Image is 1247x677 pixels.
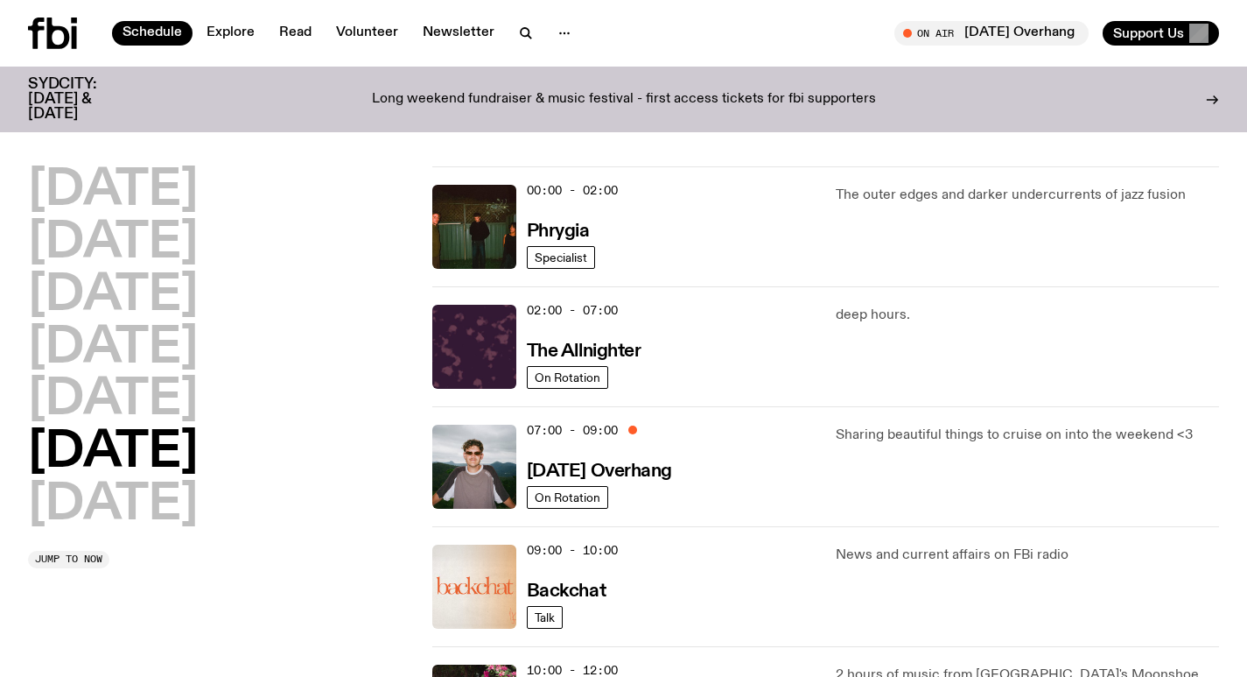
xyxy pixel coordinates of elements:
[28,376,198,425] button: [DATE]
[527,342,641,361] h3: The Allnighter
[527,219,590,241] a: Phrygia
[28,324,198,373] button: [DATE]
[527,606,563,629] a: Talk
[535,490,600,504] span: On Rotation
[196,21,265,46] a: Explore
[894,21,1089,46] button: On Air[DATE] Overhang
[527,422,618,439] span: 07:00 - 09:00
[527,579,606,601] a: Backchat
[1103,21,1219,46] button: Support Us
[527,246,595,269] a: Specialist
[28,272,198,321] button: [DATE]
[28,428,198,477] button: [DATE]
[527,542,618,559] span: 09:00 - 10:00
[527,462,672,481] h3: [DATE] Overhang
[1113,25,1184,41] span: Support Us
[112,21,193,46] a: Schedule
[432,425,516,509] img: Harrie Hastings stands in front of cloud-covered sky and rolling hills. He's wearing sunglasses a...
[527,182,618,199] span: 00:00 - 02:00
[836,425,1219,446] p: Sharing beautiful things to cruise on into the weekend <3
[269,21,322,46] a: Read
[527,339,641,361] a: The Allnighter
[28,166,198,215] button: [DATE]
[836,185,1219,206] p: The outer edges and darker undercurrents of jazz fusion
[527,459,672,481] a: [DATE] Overhang
[836,305,1219,326] p: deep hours.
[527,486,608,509] a: On Rotation
[535,370,600,384] span: On Rotation
[836,545,1219,566] p: News and current affairs on FBi radio
[35,554,102,564] span: Jump to now
[28,551,109,568] button: Jump to now
[527,222,590,241] h3: Phrygia
[527,366,608,389] a: On Rotation
[432,185,516,269] img: A greeny-grainy film photo of Bela, John and Bindi at night. They are standing in a backyard on g...
[372,92,876,108] p: Long weekend fundraiser & music festival - first access tickets for fbi supporters
[535,610,555,624] span: Talk
[326,21,409,46] a: Volunteer
[28,77,140,122] h3: SYDCITY: [DATE] & [DATE]
[28,481,198,530] button: [DATE]
[527,302,618,319] span: 02:00 - 07:00
[527,582,606,601] h3: Backchat
[535,250,587,264] span: Specialist
[412,21,505,46] a: Newsletter
[28,219,198,268] button: [DATE]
